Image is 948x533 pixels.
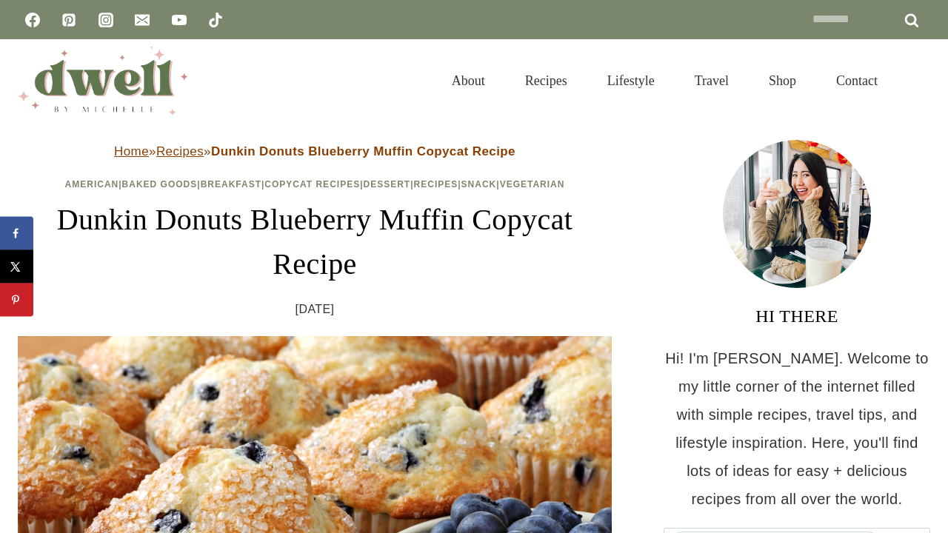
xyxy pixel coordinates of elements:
[65,179,565,190] span: | | | | | | |
[296,298,335,321] time: [DATE]
[505,55,587,107] a: Recipes
[18,5,47,35] a: Facebook
[414,179,458,190] a: Recipes
[91,5,121,35] a: Instagram
[905,68,930,93] button: View Search Form
[587,55,675,107] a: Lifestyle
[18,198,612,286] h1: Dunkin Donuts Blueberry Muffin Copycat Recipe
[664,303,930,329] h3: HI THERE
[749,55,816,107] a: Shop
[816,55,898,107] a: Contact
[664,344,930,513] p: Hi! I'm [PERSON_NAME]. Welcome to my little corner of the internet filled with simple recipes, tr...
[127,5,157,35] a: Email
[122,179,198,190] a: Baked Goods
[675,55,749,107] a: Travel
[18,47,188,115] img: DWELL by michelle
[114,144,515,158] span: » »
[201,179,261,190] a: Breakfast
[500,179,565,190] a: Vegetarian
[211,144,515,158] strong: Dunkin Donuts Blueberry Muffin Copycat Recipe
[65,179,119,190] a: American
[201,5,230,35] a: TikTok
[164,5,194,35] a: YouTube
[156,144,204,158] a: Recipes
[54,5,84,35] a: Pinterest
[432,55,505,107] a: About
[114,144,149,158] a: Home
[364,179,411,190] a: Dessert
[432,55,898,107] nav: Primary Navigation
[264,179,360,190] a: Copycat Recipes
[461,179,497,190] a: Snack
